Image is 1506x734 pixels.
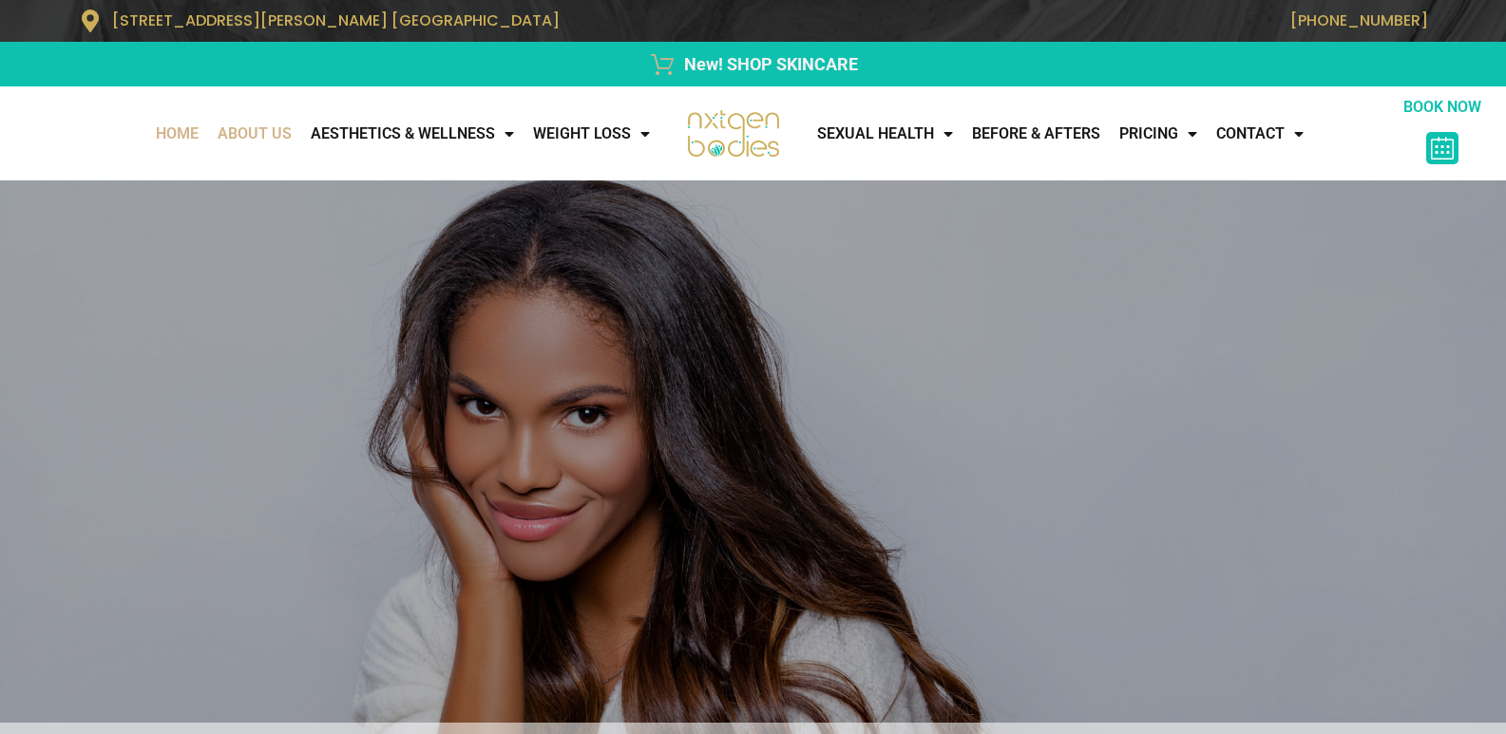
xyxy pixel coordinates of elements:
span: [STREET_ADDRESS][PERSON_NAME] [GEOGRAPHIC_DATA] [112,9,560,31]
p: [PHONE_NUMBER] [763,11,1428,29]
a: Pricing [1110,115,1207,153]
a: New! SHOP SKINCARE [79,51,1428,77]
nav: Menu [10,115,659,153]
a: AESTHETICS & WELLNESS [301,115,524,153]
a: Home [146,115,208,153]
a: WEIGHT LOSS [524,115,659,153]
a: Before & Afters [963,115,1110,153]
p: BOOK NOW [1399,96,1486,119]
nav: Menu [808,115,1398,153]
a: About Us [208,115,301,153]
span: New! SHOP SKINCARE [679,51,858,77]
a: Sexual Health [808,115,963,153]
a: CONTACT [1207,115,1313,153]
